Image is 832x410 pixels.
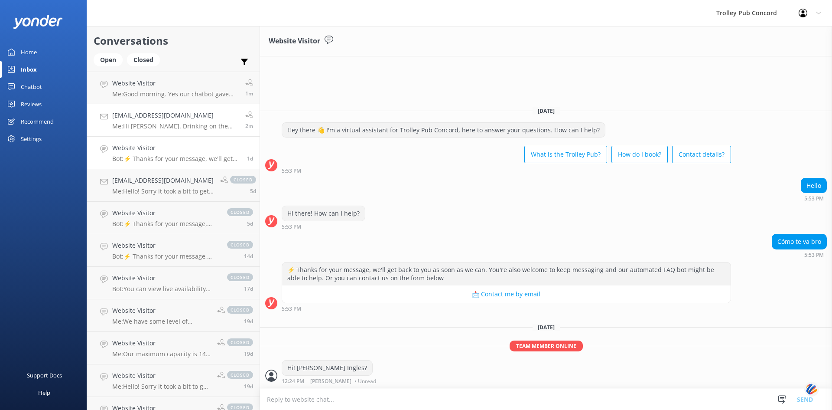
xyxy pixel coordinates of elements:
[247,155,253,162] span: Aug 30 2025 04:53pm (UTC -05:00) America/Cancun
[282,167,731,174] div: Aug 30 2025 04:53pm (UTC -05:00) America/Cancun
[227,371,253,379] span: closed
[112,273,218,283] h4: Website Visitor
[524,146,607,163] button: What is the Trolley Pub?
[244,285,253,292] span: Aug 14 2025 04:00pm (UTC -05:00) America/Cancun
[87,299,260,332] a: Website VisitorMe:We have some level of flexibility with that if it's a private tours. And I apol...
[127,53,160,66] div: Closed
[801,178,826,193] div: Hello
[38,384,50,401] div: Help
[27,367,62,384] div: Support Docs
[227,208,253,216] span: closed
[21,78,42,95] div: Chatbot
[21,113,54,130] div: Recommend
[112,338,211,348] h4: Website Visitor
[21,43,37,61] div: Home
[282,206,365,221] div: Hi there! How can I help?
[282,223,365,230] div: Aug 30 2025 04:53pm (UTC -05:00) America/Cancun
[250,187,256,195] span: Aug 27 2025 10:03am (UTC -05:00) America/Cancun
[227,273,253,281] span: closed
[112,208,218,218] h4: Website Visitor
[87,234,260,267] a: Website VisitorBot:⚡ Thanks for your message, we'll get back to you as soon as we can. You're als...
[282,361,372,375] div: Hi! [PERSON_NAME] Ingles?
[112,371,211,380] h4: Website Visitor
[611,146,668,163] button: How do I book?
[282,262,731,285] div: ⚡ Thanks for your message, we'll get back to you as soon as we can. You're also welcome to keep m...
[772,234,826,249] div: Cómo te va bro
[87,267,260,299] a: Website VisitorBot:You can view live availability and book your tour online at [URL][DOMAIN_NAME]...
[672,146,731,163] button: Contact details?
[112,90,239,98] p: Me: Good morning. Yes our chatbot gave proper details about contact. I will suggest starting with...
[112,155,240,163] p: Bot: ⚡ Thanks for your message, we'll get back to you as soon as we can. You're also welcome to k...
[244,383,253,390] span: Aug 13 2025 09:34am (UTC -05:00) America/Cancun
[87,364,260,397] a: Website VisitorMe:Hello! Sorry it took a bit to get back to you. This system is not monitored. Ou...
[282,285,731,303] button: 📩 Contact me by email
[244,318,253,325] span: Aug 13 2025 10:35am (UTC -05:00) America/Cancun
[21,95,42,113] div: Reviews
[13,15,63,29] img: yonder-white-logo.png
[112,285,218,293] p: Bot: You can view live availability and book your tour online at [URL][DOMAIN_NAME].
[112,350,211,358] p: Me: Our maximum capacity is 14. Maybe can squeeze 15 if someone is really skinny..... But yes, bo...
[533,324,560,331] span: [DATE]
[804,253,824,258] strong: 5:53 PM
[269,36,320,47] h3: Website Visitor
[112,241,218,250] h4: Website Visitor
[21,61,37,78] div: Inbox
[112,176,214,185] h4: [EMAIL_ADDRESS][DOMAIN_NAME]
[245,122,253,130] span: Sep 01 2025 11:22am (UTC -05:00) America/Cancun
[127,55,164,64] a: Closed
[87,169,260,202] a: [EMAIL_ADDRESS][DOMAIN_NAME]Me:Hello! Sorry it took a bit to get back to you. We're closed on Mon...
[112,383,211,390] p: Me: Hello! Sorry it took a bit to get back to you. This system is not monitored. Our Birthday par...
[282,379,304,384] strong: 12:24 PM
[510,341,583,351] span: Team member online
[87,202,260,234] a: Website VisitorBot:⚡ Thanks for your message, we'll get back to you as soon as we can. You're als...
[112,318,211,325] p: Me: We have some level of flexibility with that if it's a private tours. And I apologize for the ...
[87,332,260,364] a: Website VisitorMe:Our maximum capacity is 14. Maybe can squeeze 15 if someone is really skinny......
[112,306,211,315] h4: Website Visitor
[112,122,239,130] p: Me: Hi [PERSON_NAME]. Drinking on the Trolley is a matter of choice of the passengers, right? You...
[21,130,42,148] div: Settings
[227,306,253,314] span: closed
[533,107,560,115] span: [DATE]
[801,195,827,201] div: Aug 30 2025 04:53pm (UTC -05:00) America/Cancun
[112,79,239,88] h4: Website Visitor
[282,378,378,384] div: Sep 01 2025 11:24am (UTC -05:00) America/Cancun
[112,187,214,195] p: Me: Hello! Sorry it took a bit to get back to you. We're closed on Mondays. You can rent one of t...
[87,137,260,169] a: Website VisitorBot:⚡ Thanks for your message, we'll get back to you as soon as we can. You're als...
[87,104,260,137] a: [EMAIL_ADDRESS][DOMAIN_NAME]Me:Hi [PERSON_NAME]. Drinking on the Trolley is a matter of choice of...
[87,72,260,104] a: Website VisitorMe:Good morning. Yes our chatbot gave proper details about contact. I will suggest...
[247,220,253,227] span: Aug 26 2025 03:52pm (UTC -05:00) America/Cancun
[94,55,127,64] a: Open
[230,176,256,184] span: closed
[354,379,376,384] span: • Unread
[804,381,819,397] img: svg+xml;base64,PHN2ZyB3aWR0aD0iNDQiIGhlaWdodD0iNDQiIHZpZXdCb3g9IjAgMCA0NCA0NCIgZmlsbD0ibm9uZSIgeG...
[94,33,253,49] h2: Conversations
[804,196,824,201] strong: 5:53 PM
[282,224,301,230] strong: 5:53 PM
[282,168,301,174] strong: 5:53 PM
[112,253,218,260] p: Bot: ⚡ Thanks for your message, we'll get back to you as soon as we can. You're also welcome to k...
[282,306,301,312] strong: 5:53 PM
[244,253,253,260] span: Aug 17 2025 03:32pm (UTC -05:00) America/Cancun
[245,90,253,97] span: Sep 01 2025 11:23am (UTC -05:00) America/Cancun
[282,305,731,312] div: Aug 30 2025 04:53pm (UTC -05:00) America/Cancun
[112,143,240,153] h4: Website Visitor
[112,220,218,228] p: Bot: ⚡ Thanks for your message, we'll get back to you as soon as we can. You're also welcome to k...
[227,241,253,249] span: closed
[310,379,351,384] span: [PERSON_NAME]
[227,338,253,346] span: closed
[282,123,605,138] div: Hey there 👋 I'm a virtual assistant for Trolley Pub Concord, here to answer your questions. How c...
[94,53,123,66] div: Open
[772,252,827,258] div: Aug 30 2025 04:53pm (UTC -05:00) America/Cancun
[112,111,239,120] h4: [EMAIL_ADDRESS][DOMAIN_NAME]
[244,350,253,358] span: Aug 13 2025 10:31am (UTC -05:00) America/Cancun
